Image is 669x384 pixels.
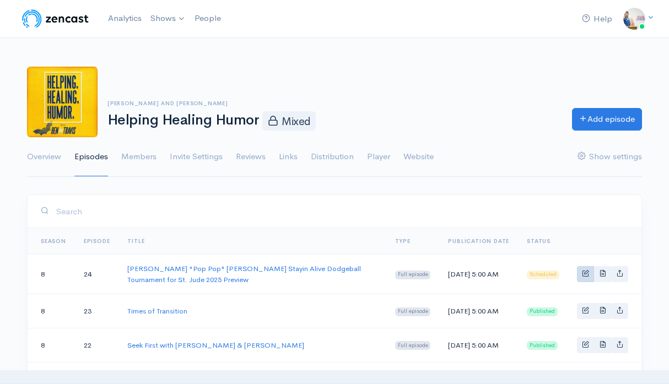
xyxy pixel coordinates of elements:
span: Status [527,237,551,245]
td: [DATE] 5:00 AM [439,294,518,328]
a: Members [121,137,157,177]
a: Type [395,237,411,245]
a: Links [279,137,298,177]
div: Basic example [577,266,628,282]
span: Published [527,307,558,316]
a: Add episode [572,108,642,131]
td: 8 [28,328,75,362]
a: Invite Settings [170,137,223,177]
a: Distribution [311,137,354,177]
div: Basic example [577,303,628,319]
a: Analytics [104,7,146,30]
a: Episode [84,237,110,245]
h1: Helping Healing Humor [107,111,559,130]
a: Show settings [578,137,642,177]
a: Publication date [448,237,509,245]
td: [DATE] 5:00 AM [439,255,518,294]
span: Mixed [262,111,316,130]
a: Reviews [236,137,266,177]
a: Player [367,137,390,177]
td: 8 [28,255,75,294]
img: ... [623,8,645,30]
a: Website [403,137,434,177]
a: Overview [27,137,61,177]
td: 22 [75,328,119,362]
span: Scheduled [527,271,559,279]
a: Seek First with [PERSON_NAME] & [PERSON_NAME] [127,340,304,350]
a: Season [41,237,66,245]
a: Times of Transition [127,306,187,316]
input: Search [56,200,628,223]
td: [DATE] 5:00 AM [439,328,518,362]
h6: [PERSON_NAME] and [PERSON_NAME] [107,100,559,106]
a: Title [127,237,144,245]
span: Full episode [395,341,431,350]
span: Full episode [395,307,431,316]
td: 24 [75,255,119,294]
a: [PERSON_NAME] "Pop Pop" [PERSON_NAME] Stayin Alive Dodgeball Tournament for St. Jude 2025 Preview [127,264,361,284]
a: Shows [146,7,190,31]
a: Episodes [74,137,108,177]
span: Full episode [395,271,431,279]
span: Published [527,341,558,350]
a: People [190,7,225,30]
td: 8 [28,294,75,328]
img: ZenCast Logo [20,8,90,30]
a: Help [578,7,617,31]
div: Basic example [577,337,628,353]
td: 23 [75,294,119,328]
